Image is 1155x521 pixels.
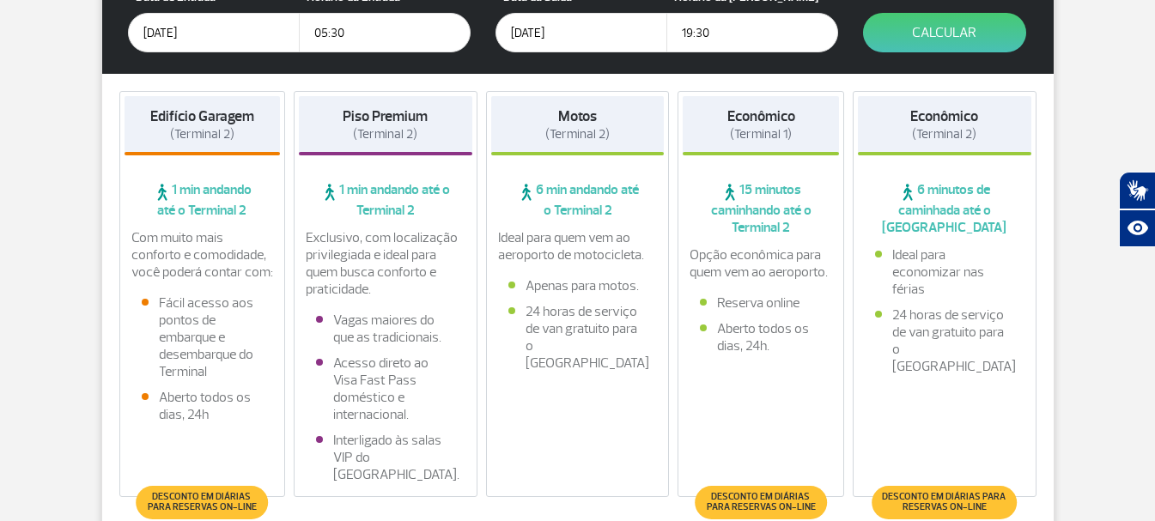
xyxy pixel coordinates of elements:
li: Aberto todos os dias, 24h [142,389,264,423]
strong: Motos [558,107,597,125]
button: Calcular [863,13,1026,52]
span: Desconto em diárias para reservas on-line [703,492,818,512]
strong: Piso Premium [343,107,428,125]
p: Opção econômica para quem vem ao aeroporto. [690,246,832,281]
span: (Terminal 1) [730,126,792,142]
input: dd/mm/aaaa [128,13,300,52]
p: Exclusivo, com localização privilegiada e ideal para quem busca conforto e praticidade. [306,229,465,298]
li: Ideal para economizar nas férias [875,246,1014,298]
li: 24 horas de serviço de van gratuito para o [GEOGRAPHIC_DATA] [875,306,1014,375]
span: (Terminal 2) [170,126,234,142]
button: Abrir tradutor de língua de sinais. [1119,172,1155,209]
button: Abrir recursos assistivos. [1119,209,1155,247]
span: (Terminal 2) [353,126,417,142]
li: Apenas para motos. [508,277,647,294]
li: Acesso direto ao Visa Fast Pass doméstico e internacional. [316,354,455,423]
span: 6 minutos de caminhada até o [GEOGRAPHIC_DATA] [858,181,1031,236]
li: Aberto todos os dias, 24h. [700,320,822,354]
span: 6 min andando até o Terminal 2 [491,181,665,219]
input: dd/mm/aaaa [495,13,667,52]
strong: Edifício Garagem [150,107,254,125]
span: 1 min andando até o Terminal 2 [125,181,281,219]
li: Interligado às salas VIP do [GEOGRAPHIC_DATA]. [316,432,455,483]
input: hh:mm [666,13,838,52]
span: 1 min andando até o Terminal 2 [299,181,472,219]
p: Com muito mais conforto e comodidade, você poderá contar com: [131,229,274,281]
span: (Terminal 2) [912,126,976,142]
input: hh:mm [299,13,471,52]
li: Vagas maiores do que as tradicionais. [316,312,455,346]
strong: Econômico [727,107,795,125]
p: Ideal para quem vem ao aeroporto de motocicleta. [498,229,658,264]
span: (Terminal 2) [545,126,610,142]
span: 15 minutos caminhando até o Terminal 2 [683,181,839,236]
li: 24 horas de serviço de van gratuito para o [GEOGRAPHIC_DATA] [508,303,647,372]
span: Desconto em diárias para reservas on-line [145,492,259,512]
div: Plugin de acessibilidade da Hand Talk. [1119,172,1155,247]
strong: Econômico [910,107,978,125]
li: Fácil acesso aos pontos de embarque e desembarque do Terminal [142,294,264,380]
li: Reserva online [700,294,822,312]
span: Desconto em diárias para reservas on-line [880,492,1008,512]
